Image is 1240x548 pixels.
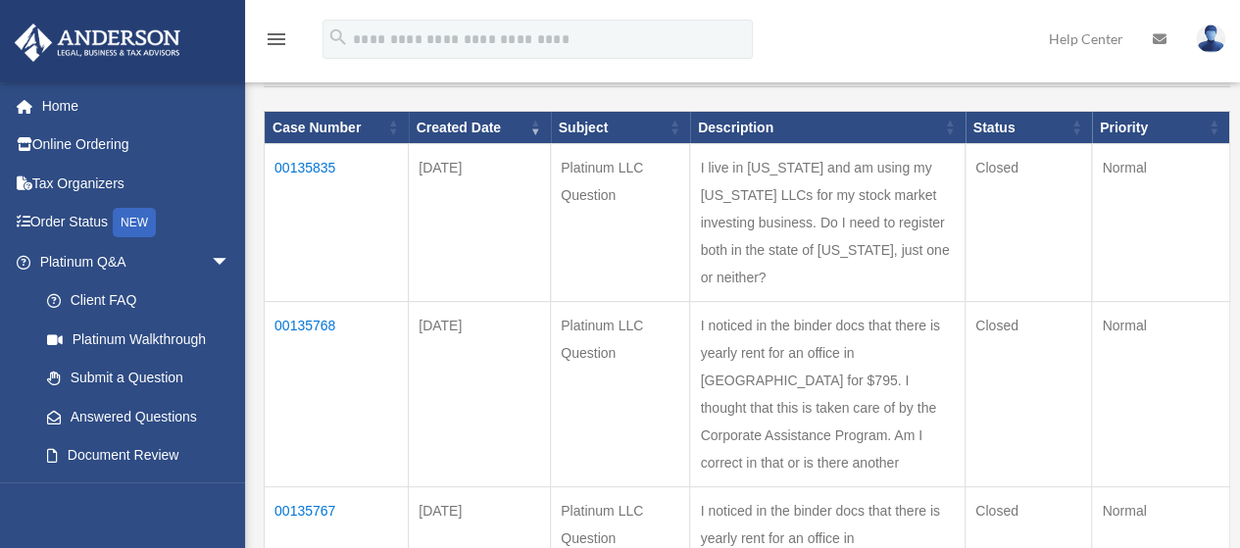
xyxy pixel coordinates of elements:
td: Closed [966,144,1092,302]
a: menu [265,34,288,51]
a: Platinum Q&Aarrow_drop_down [14,242,250,281]
span: arrow_drop_down [211,242,250,282]
td: Platinum LLC Question [551,144,690,302]
td: I live in [US_STATE] and am using my [US_STATE] LLCs for my stock market investing business. Do I... [690,144,966,302]
th: Created Date: activate to sort column ascending [409,111,551,144]
td: Platinum LLC Question [551,302,690,487]
a: Online Ordering [14,125,260,165]
img: User Pic [1196,25,1225,53]
a: Order StatusNEW [14,203,260,243]
i: search [327,26,349,48]
td: [DATE] [409,144,551,302]
td: Normal [1092,144,1230,302]
td: [DATE] [409,302,551,487]
td: 00135835 [265,144,409,302]
a: Document Review [27,436,250,475]
th: Status: activate to sort column ascending [966,111,1092,144]
a: Platinum Knowledge Room [27,474,250,537]
td: 00135768 [265,302,409,487]
th: Subject: activate to sort column ascending [551,111,690,144]
a: Tax Organizers [14,164,260,203]
a: Platinum Walkthrough [27,320,250,359]
td: Normal [1092,302,1230,487]
i: menu [265,27,288,51]
img: Anderson Advisors Platinum Portal [9,24,186,62]
th: Priority: activate to sort column ascending [1092,111,1230,144]
th: Case Number: activate to sort column ascending [265,111,409,144]
th: Description: activate to sort column ascending [690,111,966,144]
td: I noticed in the binder docs that there is yearly rent for an office in [GEOGRAPHIC_DATA] for $79... [690,302,966,487]
a: Submit a Question [27,359,250,398]
a: Client FAQ [27,281,250,321]
td: Closed [966,302,1092,487]
a: Home [14,86,260,125]
a: Answered Questions [27,397,240,436]
div: NEW [113,208,156,237]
